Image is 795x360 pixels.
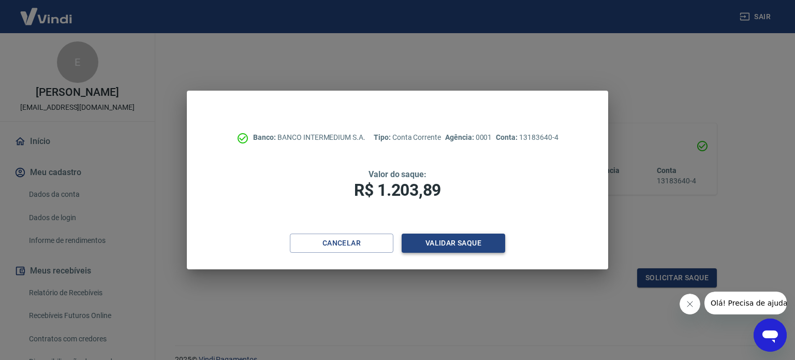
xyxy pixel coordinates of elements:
span: Tipo: [374,133,392,141]
iframe: Fechar mensagem [680,294,700,314]
iframe: Botão para abrir a janela de mensagens [754,319,787,352]
p: BANCO INTERMEDIUM S.A. [253,132,365,143]
iframe: Mensagem da empresa [704,292,787,314]
button: Validar saque [402,234,505,253]
span: Olá! Precisa de ajuda? [6,7,87,16]
span: R$ 1.203,89 [354,180,441,200]
span: Agência: [445,133,476,141]
span: Conta: [496,133,519,141]
span: Valor do saque: [369,169,426,179]
span: Banco: [253,133,277,141]
p: 0001 [445,132,492,143]
p: Conta Corrente [374,132,441,143]
p: 13183640-4 [496,132,558,143]
button: Cancelar [290,234,393,253]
